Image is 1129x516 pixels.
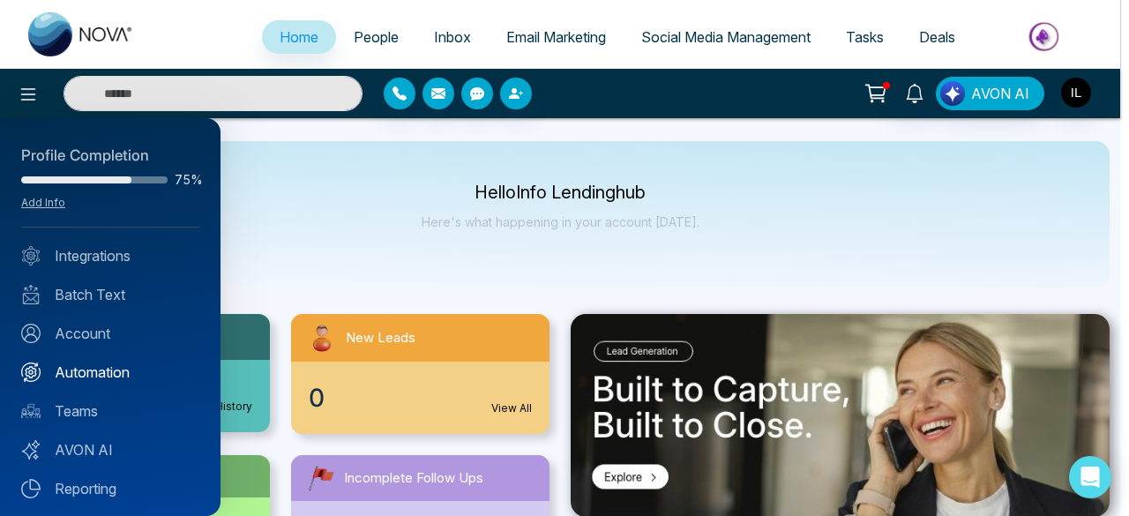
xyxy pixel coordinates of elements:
[21,362,199,383] a: Automation
[175,174,199,186] span: 75%
[21,401,41,421] img: team.svg
[21,439,199,460] a: AVON AI
[21,196,65,209] a: Add Info
[21,246,41,265] img: Integrated.svg
[21,324,41,343] img: Account.svg
[21,285,41,304] img: batch_text_white.png
[1069,456,1111,498] div: Open Intercom Messenger
[21,284,199,305] a: Batch Text
[21,363,41,382] img: Automation.svg
[21,145,199,168] div: Profile Completion
[21,479,41,498] img: Reporting.svg
[21,400,199,422] a: Teams
[21,478,199,499] a: Reporting
[21,323,199,344] a: Account
[21,245,199,266] a: Integrations
[21,440,41,460] img: Avon-AI.svg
